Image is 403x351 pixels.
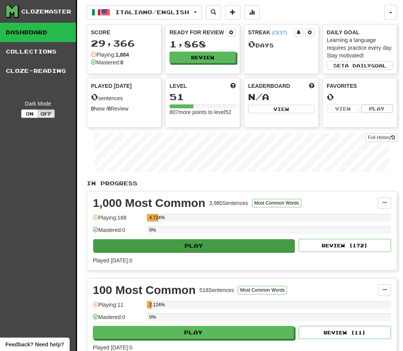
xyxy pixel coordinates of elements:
[345,63,371,68] span: a daily
[91,29,157,36] div: Score
[21,8,71,15] div: Clozemaster
[91,59,123,66] div: Mastered:
[87,180,397,187] p: In Progress
[38,109,55,118] button: Off
[327,104,359,113] button: View
[200,286,234,294] div: 518 Sentences
[170,82,187,90] span: Level
[149,214,158,222] div: 4.724%
[327,92,393,102] div: 0
[248,105,314,113] button: View
[361,104,393,113] button: Play
[170,108,236,116] div: 807 more points to level 52
[238,286,287,294] button: Most Common Words
[244,5,260,20] button: More stats
[91,91,98,102] span: 0
[6,100,70,107] div: Dark Mode
[91,82,132,90] span: Played [DATE]
[116,52,129,58] strong: 1,884
[299,326,391,339] button: Review (11)
[93,257,132,264] span: Played [DATE]: 0
[170,92,236,102] div: 51
[5,341,64,348] span: Open feedback widget
[170,39,236,49] div: 1,868
[149,301,152,309] div: 2.124%
[91,105,157,113] div: New / Review
[272,30,287,35] a: (CEST)
[248,39,314,49] div: Day s
[248,39,255,49] span: 0
[170,52,236,63] button: Review
[93,313,143,326] div: Mastered: 0
[248,29,294,36] div: Streak
[115,9,189,15] span: Italiano / English
[248,91,269,102] span: N/A
[252,199,301,207] button: Most Common Words
[108,106,111,112] strong: 0
[206,5,221,20] button: Search sentences
[248,82,290,90] span: Leaderboard
[309,82,314,90] span: This week in points, UTC
[91,39,157,48] div: 29,366
[91,51,129,59] div: Playing:
[327,61,393,70] button: Seta dailygoal
[170,29,227,36] div: Ready for Review
[91,106,94,112] strong: 0
[93,197,205,209] div: 1,000 Most Common
[93,344,132,351] span: Played [DATE]: 0
[327,29,393,36] div: Daily Goal
[230,82,236,90] span: Score more points to level up
[225,5,240,20] button: Add sentence to collection
[299,239,391,252] button: Review (172)
[93,301,143,314] div: Playing: 11
[209,199,248,207] div: 3,980 Sentences
[93,226,143,239] div: Mastered: 0
[21,109,38,118] button: On
[91,92,157,102] div: sentences
[120,59,123,65] strong: 0
[93,284,196,296] div: 100 Most Common
[93,326,294,339] button: Play
[327,36,393,59] div: Learning a language requires practice every day. Stay motivated!
[87,5,202,20] button: Italiano/English
[366,133,397,142] a: Full History
[93,214,143,227] div: Playing: 188
[327,82,393,90] div: Favorites
[93,239,294,252] button: Play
